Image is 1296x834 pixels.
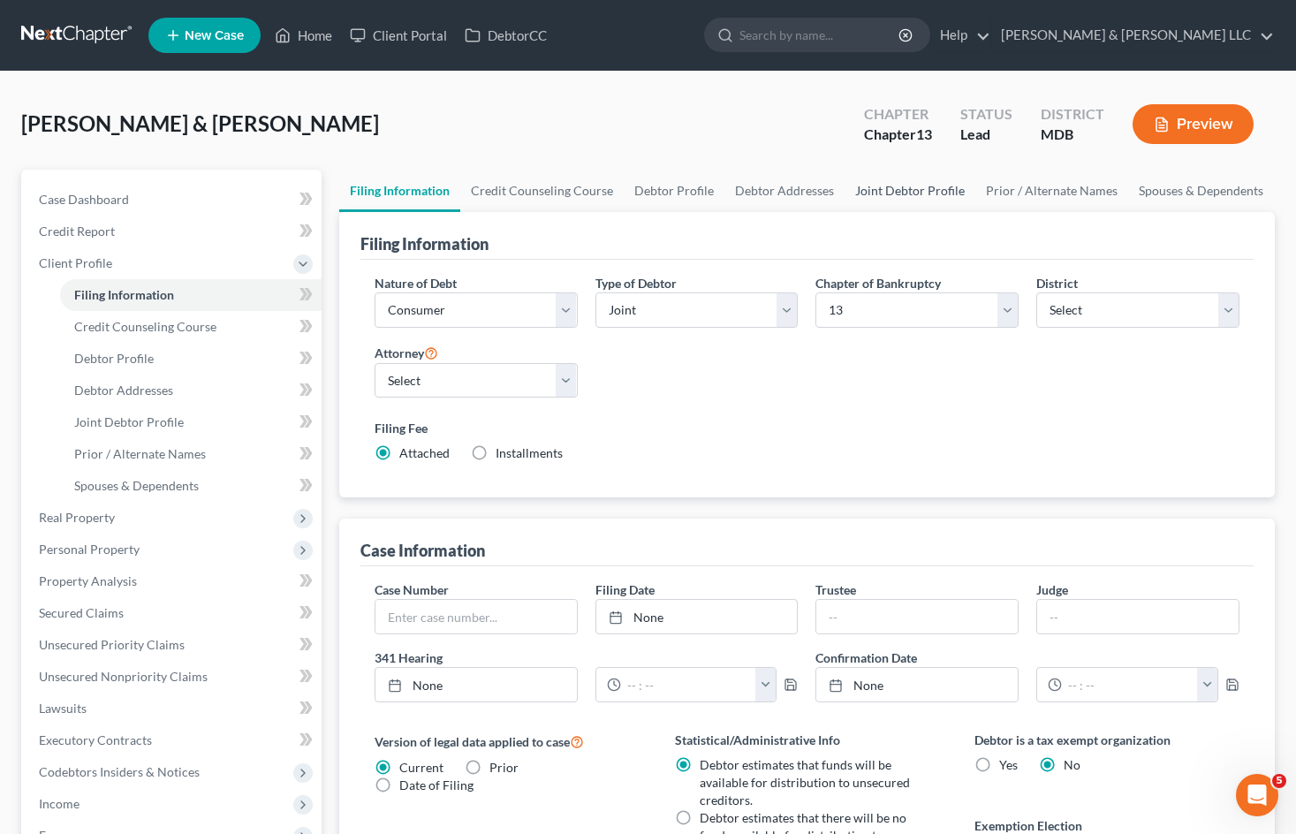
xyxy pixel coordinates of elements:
[1128,170,1274,212] a: Spouses & Dependents
[39,192,129,207] span: Case Dashboard
[25,661,322,693] a: Unsecured Nonpriority Claims
[60,406,322,438] a: Joint Debtor Profile
[496,445,563,460] span: Installments
[975,170,1128,212] a: Prior / Alternate Names
[25,724,322,756] a: Executory Contracts
[39,510,115,525] span: Real Property
[360,233,489,254] div: Filing Information
[74,478,199,493] span: Spouses & Dependents
[266,19,341,51] a: Home
[1064,757,1080,772] span: No
[456,19,556,51] a: DebtorCC
[675,731,940,749] label: Statistical/Administrative Info
[399,777,474,792] span: Date of Filing
[375,274,457,292] label: Nature of Debt
[375,419,1239,437] label: Filing Fee
[624,170,724,212] a: Debtor Profile
[375,600,577,633] input: Enter case number...
[60,375,322,406] a: Debtor Addresses
[25,216,322,247] a: Credit Report
[931,19,990,51] a: Help
[1037,600,1239,633] input: --
[74,414,184,429] span: Joint Debtor Profile
[25,597,322,629] a: Secured Claims
[25,565,322,597] a: Property Analysis
[185,29,244,42] span: New Case
[366,648,807,667] label: 341 Hearing
[815,274,941,292] label: Chapter of Bankruptcy
[916,125,932,142] span: 13
[596,600,798,633] a: None
[1133,104,1254,144] button: Preview
[999,757,1018,772] span: Yes
[375,342,438,363] label: Attorney
[992,19,1274,51] a: [PERSON_NAME] & [PERSON_NAME] LLC
[60,311,322,343] a: Credit Counseling Course
[489,760,519,775] span: Prior
[25,629,322,661] a: Unsecured Priority Claims
[39,573,137,588] span: Property Analysis
[60,343,322,375] a: Debtor Profile
[341,19,456,51] a: Client Portal
[960,104,1012,125] div: Status
[1041,104,1104,125] div: District
[375,668,577,701] a: None
[74,446,206,461] span: Prior / Alternate Names
[1062,668,1197,701] input: -- : --
[60,438,322,470] a: Prior / Alternate Names
[974,731,1239,749] label: Debtor is a tax exempt organization
[60,279,322,311] a: Filing Information
[375,731,640,752] label: Version of legal data applied to case
[960,125,1012,145] div: Lead
[39,605,124,620] span: Secured Claims
[39,669,208,684] span: Unsecured Nonpriority Claims
[1272,774,1286,788] span: 5
[724,170,845,212] a: Debtor Addresses
[21,110,379,136] span: [PERSON_NAME] & [PERSON_NAME]
[399,445,450,460] span: Attached
[39,224,115,239] span: Credit Report
[375,580,449,599] label: Case Number
[39,542,140,557] span: Personal Property
[25,693,322,724] a: Lawsuits
[25,184,322,216] a: Case Dashboard
[864,104,932,125] div: Chapter
[816,600,1018,633] input: --
[360,540,485,561] div: Case Information
[739,19,901,51] input: Search by name...
[460,170,624,212] a: Credit Counseling Course
[74,383,173,398] span: Debtor Addresses
[845,170,975,212] a: Joint Debtor Profile
[39,255,112,270] span: Client Profile
[399,760,443,775] span: Current
[816,668,1018,701] a: None
[1036,580,1068,599] label: Judge
[39,796,80,811] span: Income
[700,757,910,807] span: Debtor estimates that funds will be available for distribution to unsecured creditors.
[807,648,1248,667] label: Confirmation Date
[39,637,185,652] span: Unsecured Priority Claims
[39,732,152,747] span: Executory Contracts
[1041,125,1104,145] div: MDB
[864,125,932,145] div: Chapter
[339,170,460,212] a: Filing Information
[60,470,322,502] a: Spouses & Dependents
[815,580,856,599] label: Trustee
[74,351,154,366] span: Debtor Profile
[74,319,216,334] span: Credit Counseling Course
[621,668,756,701] input: -- : --
[1236,774,1278,816] iframe: Intercom live chat
[74,287,174,302] span: Filing Information
[595,580,655,599] label: Filing Date
[1036,274,1078,292] label: District
[39,764,200,779] span: Codebtors Insiders & Notices
[595,274,677,292] label: Type of Debtor
[39,701,87,716] span: Lawsuits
